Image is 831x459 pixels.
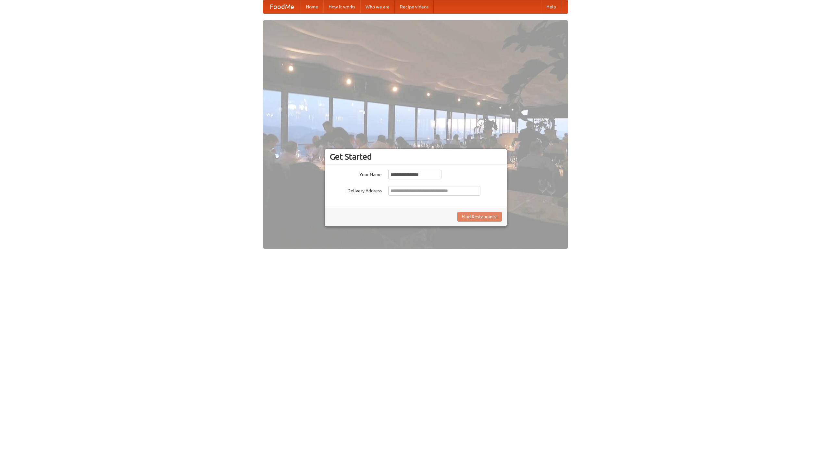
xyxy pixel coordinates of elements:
button: Find Restaurants! [457,212,502,222]
a: FoodMe [263,0,301,13]
a: Who we are [360,0,395,13]
label: Your Name [330,170,382,178]
a: How it works [323,0,360,13]
h3: Get Started [330,152,502,162]
a: Help [541,0,561,13]
label: Delivery Address [330,186,382,194]
a: Home [301,0,323,13]
a: Recipe videos [395,0,434,13]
